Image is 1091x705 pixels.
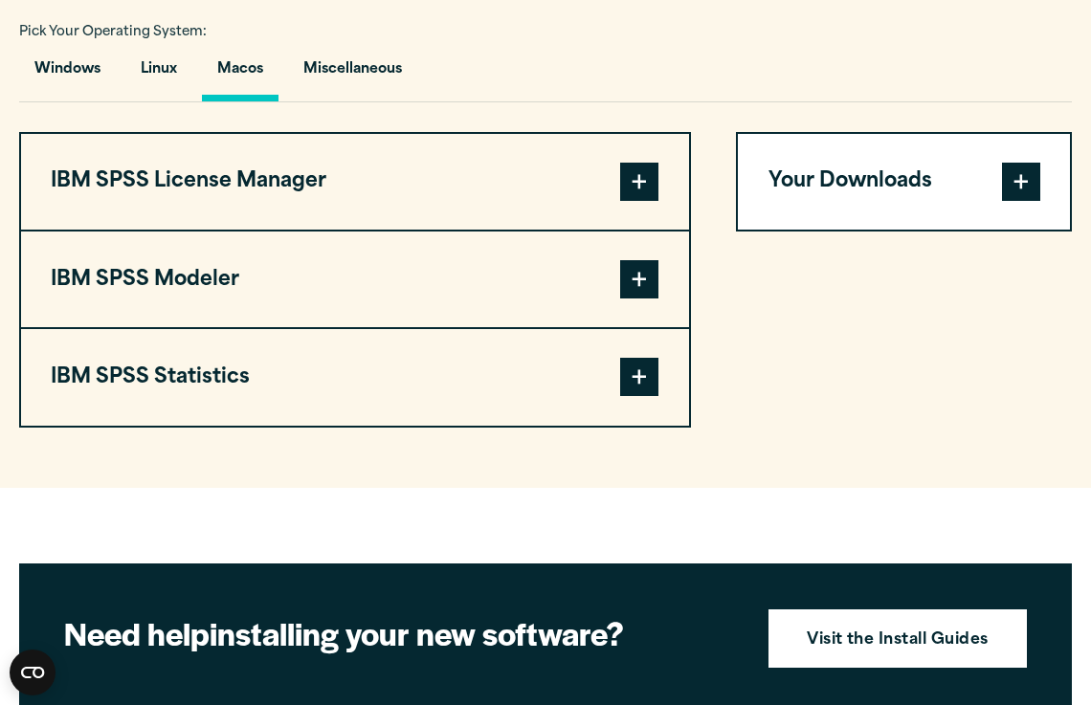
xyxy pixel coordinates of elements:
[768,609,1027,669] a: Visit the Install Guides
[19,47,116,101] button: Windows
[21,329,689,425] button: IBM SPSS Statistics
[738,134,1070,230] button: Your Downloads
[64,612,734,654] h2: installing your new software?
[64,610,210,655] strong: Need help
[807,628,989,653] strong: Visit the Install Guides
[21,134,689,230] button: IBM SPSS License Manager
[19,26,207,38] span: Pick Your Operating System:
[125,47,192,101] button: Linux
[288,47,417,101] button: Miscellaneous
[202,47,278,101] button: Macos
[21,231,689,327] button: IBM SPSS Modeler
[10,650,56,695] button: Open CMP widget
